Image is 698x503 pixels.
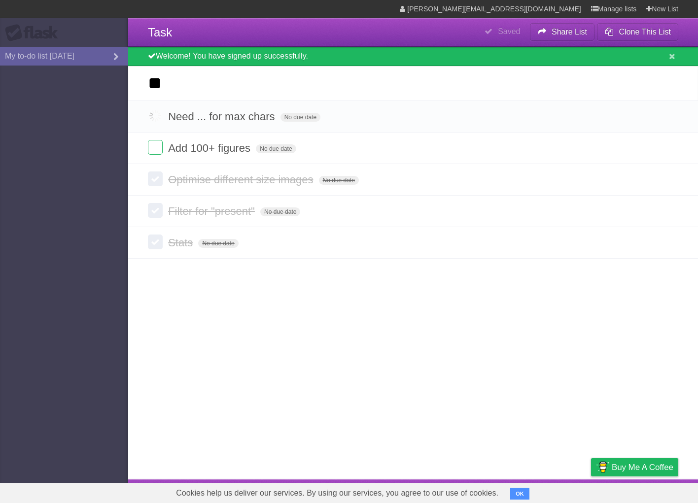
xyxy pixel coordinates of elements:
span: Cookies help us deliver our services. By using our services, you agree to our use of cookies. [166,483,508,503]
span: No due date [256,144,296,153]
img: Buy me a coffee [596,459,609,475]
span: Filter for "present" [168,205,257,217]
b: Saved [498,27,520,35]
span: Need ... for max chars [168,110,277,123]
span: Stats [168,236,195,249]
span: Add 100+ figures [168,142,253,154]
label: Done [148,108,163,123]
b: Share List [552,28,587,36]
a: Buy me a coffee [591,458,678,476]
button: OK [510,488,529,500]
span: No due date [260,207,300,216]
label: Done [148,140,163,155]
span: No due date [198,239,238,248]
label: Done [148,171,163,186]
span: Task [148,26,172,39]
label: Done [148,235,163,249]
a: Privacy [578,482,604,501]
div: Welcome! You have signed up successfully. [128,47,698,66]
span: Optimise different size images [168,173,315,186]
button: Clone This List [597,23,678,41]
b: Clone This List [619,28,671,36]
a: About [460,482,481,501]
div: Flask [5,24,64,42]
span: No due date [319,176,359,185]
a: Suggest a feature [616,482,678,501]
label: Done [148,203,163,218]
span: Buy me a coffee [612,459,673,476]
span: No due date [280,113,320,122]
button: Share List [530,23,595,41]
a: Developers [492,482,532,501]
a: Terms [545,482,566,501]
